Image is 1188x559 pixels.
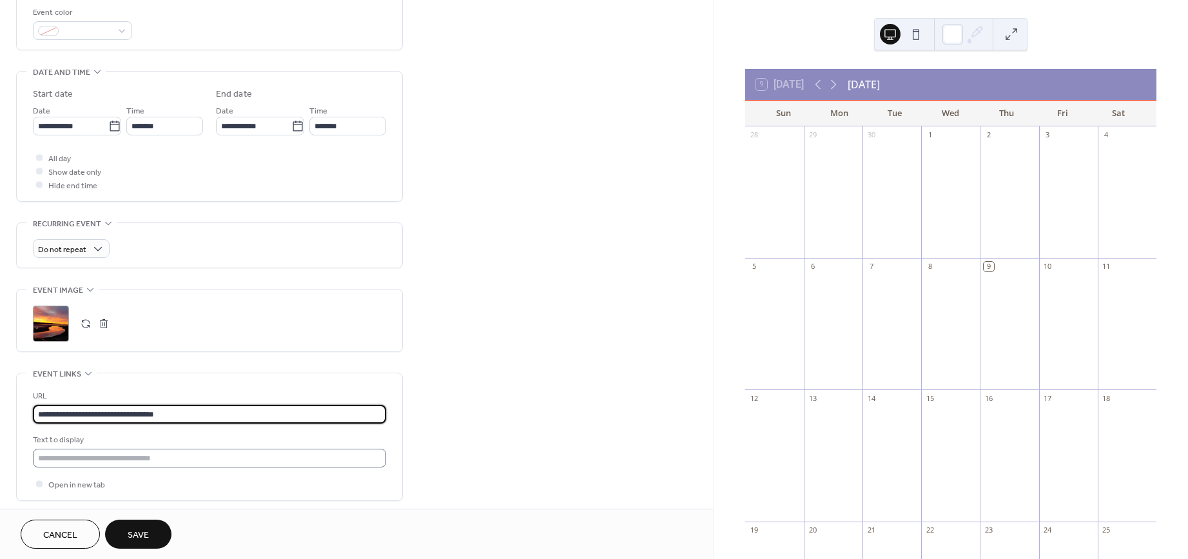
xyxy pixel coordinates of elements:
[48,478,105,492] span: Open in new tab
[925,262,935,271] div: 8
[755,101,812,126] div: Sun
[21,520,100,549] button: Cancel
[1090,101,1146,126] div: Sat
[1035,101,1091,126] div: Fri
[925,130,935,140] div: 1
[1043,130,1053,140] div: 3
[43,529,77,542] span: Cancel
[984,393,993,403] div: 16
[984,525,993,535] div: 23
[48,152,71,166] span: All day
[1043,262,1053,271] div: 10
[866,262,876,271] div: 7
[33,66,90,79] span: Date and time
[48,166,101,179] span: Show date only
[33,217,101,231] span: Recurring event
[38,242,86,257] span: Do not repeat
[979,101,1035,126] div: Thu
[126,104,144,118] span: Time
[808,130,817,140] div: 29
[1102,262,1111,271] div: 11
[1102,525,1111,535] div: 25
[749,525,759,535] div: 19
[33,6,130,19] div: Event color
[1043,393,1053,403] div: 17
[923,101,979,126] div: Wed
[1043,525,1053,535] div: 24
[749,262,759,271] div: 5
[33,306,69,342] div: ;
[848,77,880,92] div: [DATE]
[811,101,867,126] div: Mon
[984,262,993,271] div: 9
[984,130,993,140] div: 2
[33,104,50,118] span: Date
[867,101,923,126] div: Tue
[128,529,149,542] span: Save
[808,393,817,403] div: 13
[33,389,384,403] div: URL
[866,393,876,403] div: 14
[866,130,876,140] div: 30
[33,433,384,447] div: Text to display
[105,520,171,549] button: Save
[925,393,935,403] div: 15
[808,262,817,271] div: 6
[33,368,81,381] span: Event links
[749,130,759,140] div: 28
[33,284,83,297] span: Event image
[1102,130,1111,140] div: 4
[1102,393,1111,403] div: 18
[925,525,935,535] div: 22
[33,88,73,101] div: Start date
[808,525,817,535] div: 20
[216,88,252,101] div: End date
[48,179,97,193] span: Hide end time
[866,525,876,535] div: 21
[749,393,759,403] div: 12
[309,104,327,118] span: Time
[216,104,233,118] span: Date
